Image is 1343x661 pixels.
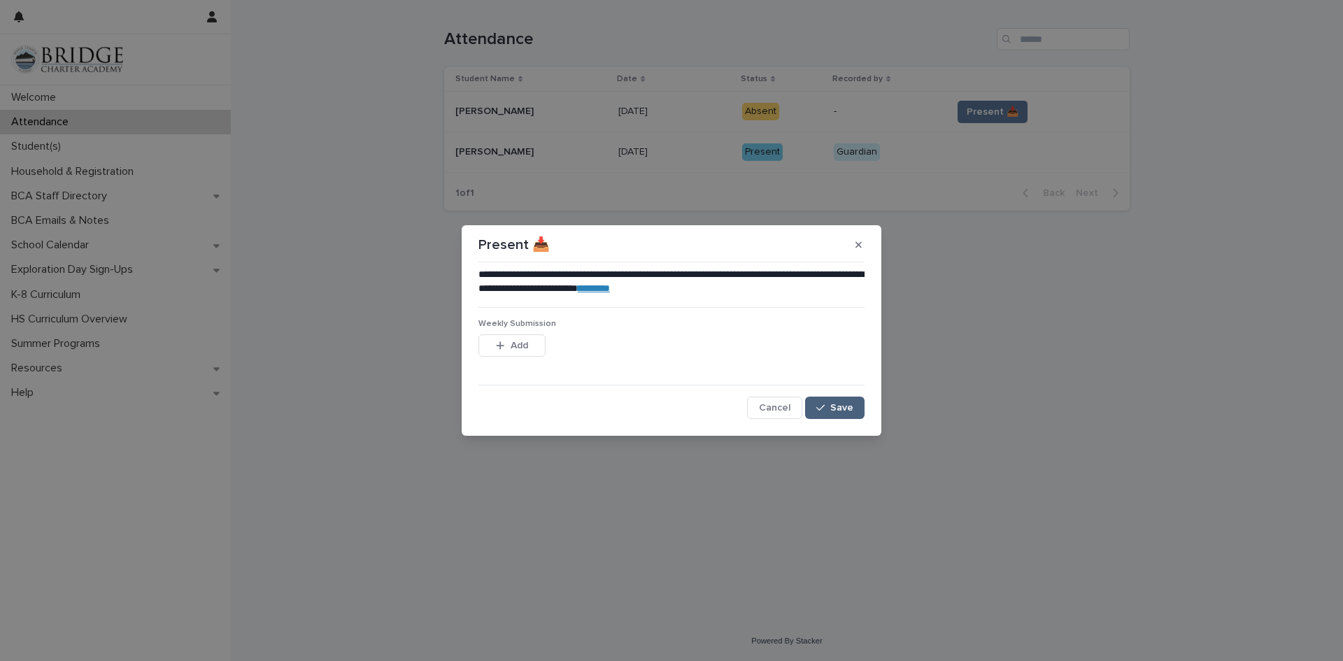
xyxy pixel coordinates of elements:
[478,334,546,357] button: Add
[830,403,853,413] span: Save
[511,341,528,350] span: Add
[478,236,550,253] p: Present 📥
[747,397,802,419] button: Cancel
[478,320,556,328] span: Weekly Submission
[759,403,790,413] span: Cancel
[805,397,865,419] button: Save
